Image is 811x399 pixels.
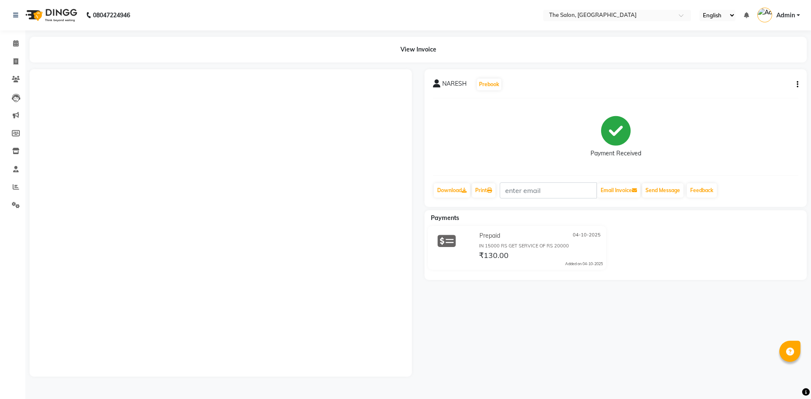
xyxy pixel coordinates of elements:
span: 04-10-2025 [573,231,601,240]
img: logo [22,3,79,27]
a: Print [472,183,495,198]
a: Feedback [687,183,717,198]
input: enter email [500,182,597,198]
span: Payments [431,214,459,222]
div: Payment Received [591,149,641,158]
img: Admin [757,8,772,22]
span: ₹130.00 [479,250,509,262]
b: 08047224946 [93,3,130,27]
iframe: chat widget [776,365,803,391]
div: View Invoice [30,37,807,62]
button: Prebook [477,79,501,90]
div: Added on 04-10-2025 [565,261,603,267]
span: Prepaid [479,231,500,240]
span: NARESH [442,79,467,91]
span: Admin [776,11,795,20]
a: Download [434,183,470,198]
button: Email Invoice [597,183,640,198]
div: IN 15000 RS GET SERVICE OF RS 20000 [479,242,603,250]
button: Send Message [642,183,683,198]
